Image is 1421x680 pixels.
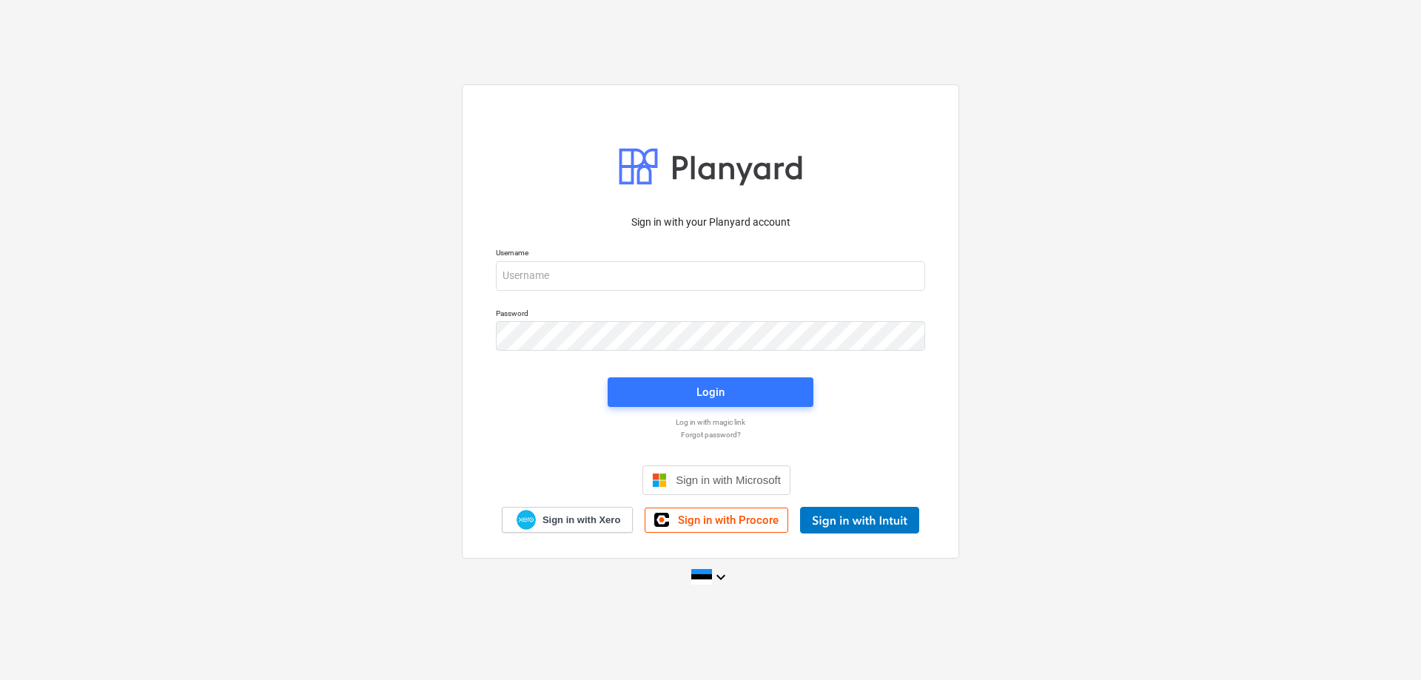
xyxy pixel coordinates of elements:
div: Login [696,383,725,402]
a: Log in with magic link [488,417,933,427]
button: Login [608,377,813,407]
p: Username [496,248,925,260]
span: Sign in with Xero [542,514,620,527]
span: Sign in with Procore [678,514,779,527]
p: Password [496,309,925,321]
p: Sign in with your Planyard account [496,215,925,230]
input: Username [496,261,925,291]
img: Xero logo [517,510,536,530]
a: Forgot password? [488,430,933,440]
i: keyboard_arrow_down [712,568,730,586]
img: Microsoft logo [652,473,667,488]
a: Sign in with Xero [502,507,634,533]
a: Sign in with Procore [645,508,788,533]
span: Sign in with Microsoft [676,474,781,486]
